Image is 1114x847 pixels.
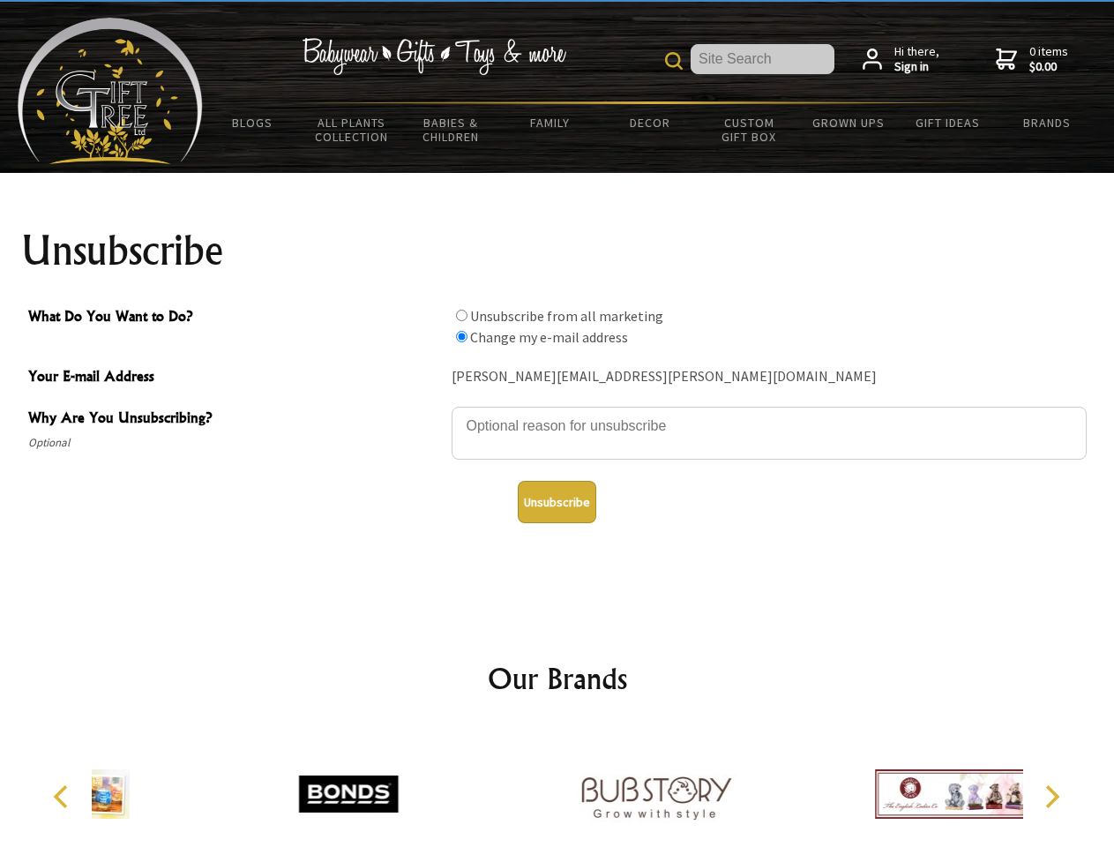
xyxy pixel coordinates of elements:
img: Babywear - Gifts - Toys & more [302,38,566,75]
a: BLOGS [203,104,303,141]
a: Family [501,104,601,141]
span: What Do You Want to Do? [28,305,443,331]
h1: Unsubscribe [21,229,1094,272]
input: Site Search [691,44,834,74]
img: product search [665,52,683,70]
input: What Do You Want to Do? [456,331,467,342]
span: Hi there, [894,44,939,75]
div: [PERSON_NAME][EMAIL_ADDRESS][PERSON_NAME][DOMAIN_NAME] [452,364,1087,391]
a: All Plants Collection [303,104,402,155]
button: Next [1032,777,1071,816]
a: 0 items$0.00 [996,44,1068,75]
a: Grown Ups [798,104,898,141]
label: Change my e-mail address [470,328,628,346]
label: Unsubscribe from all marketing [470,307,663,325]
a: Custom Gift Box [699,104,799,155]
a: Decor [600,104,699,141]
a: Babies & Children [401,104,501,155]
img: Babyware - Gifts - Toys and more... [18,18,203,164]
input: What Do You Want to Do? [456,310,467,321]
button: Previous [44,777,83,816]
a: Brands [998,104,1097,141]
button: Unsubscribe [518,481,596,523]
strong: Sign in [894,59,939,75]
h2: Our Brands [35,657,1080,700]
a: Gift Ideas [898,104,998,141]
span: Optional [28,432,443,453]
span: Why Are You Unsubscribing? [28,407,443,432]
strong: $0.00 [1029,59,1068,75]
textarea: Why Are You Unsubscribing? [452,407,1087,460]
span: Your E-mail Address [28,365,443,391]
span: 0 items [1029,43,1068,75]
a: Hi there,Sign in [863,44,939,75]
